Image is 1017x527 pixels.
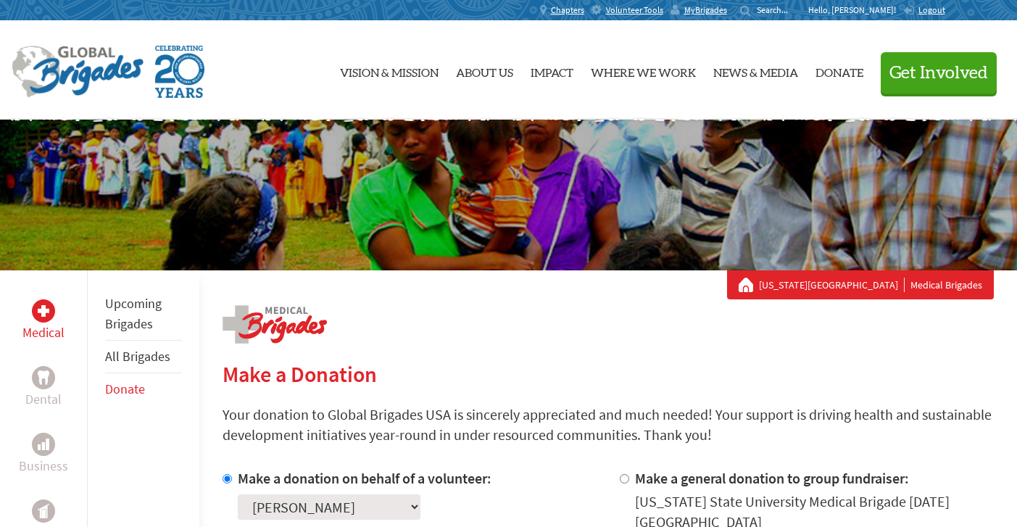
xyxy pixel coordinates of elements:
[340,33,439,108] a: Vision & Mission
[38,504,49,518] img: Public Health
[531,33,573,108] a: Impact
[105,295,162,332] a: Upcoming Brigades
[889,65,988,82] span: Get Involved
[551,4,584,16] span: Chapters
[22,299,65,343] a: MedicalMedical
[105,348,170,365] a: All Brigades
[105,381,145,397] a: Donate
[38,370,49,384] img: Dental
[815,33,863,108] a: Donate
[32,366,55,389] div: Dental
[22,323,65,343] p: Medical
[25,389,62,410] p: Dental
[19,456,68,476] p: Business
[903,4,945,16] a: Logout
[808,4,903,16] p: Hello, [PERSON_NAME]!
[223,361,994,387] h2: Make a Donation
[238,469,491,487] label: Make a donation on behalf of a volunteer:
[881,52,997,94] button: Get Involved
[918,4,945,15] span: Logout
[606,4,663,16] span: Volunteer Tools
[155,46,204,98] img: Global Brigades Celebrating 20 Years
[456,33,513,108] a: About Us
[591,33,696,108] a: Where We Work
[19,433,68,476] a: BusinessBusiness
[12,46,144,98] img: Global Brigades Logo
[32,499,55,523] div: Public Health
[25,366,62,410] a: DentalDental
[32,433,55,456] div: Business
[635,469,909,487] label: Make a general donation to group fundraiser:
[105,288,182,341] li: Upcoming Brigades
[757,4,798,15] input: Search...
[38,439,49,450] img: Business
[739,278,982,292] div: Medical Brigades
[105,341,182,373] li: All Brigades
[105,373,182,405] li: Donate
[38,305,49,317] img: Medical
[684,4,727,16] span: MyBrigades
[713,33,798,108] a: News & Media
[223,305,327,344] img: logo-medical.png
[32,299,55,323] div: Medical
[759,278,905,292] a: [US_STATE][GEOGRAPHIC_DATA]
[223,404,994,445] p: Your donation to Global Brigades USA is sincerely appreciated and much needed! Your support is dr...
